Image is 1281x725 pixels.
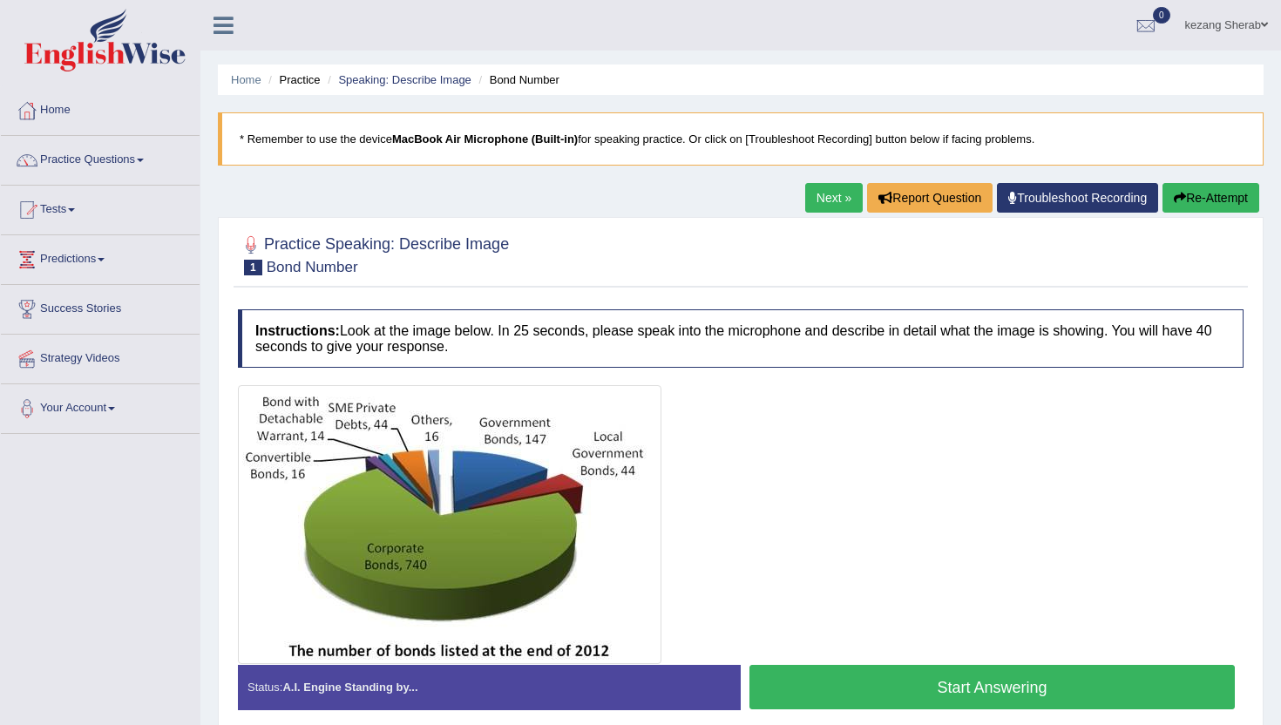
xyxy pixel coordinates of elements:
[392,132,578,146] b: MacBook Air Microphone (Built-in)
[238,665,741,709] div: Status:
[218,112,1264,166] blockquote: * Remember to use the device for speaking practice. Or click on [Troubleshoot Recording] button b...
[338,73,471,86] a: Speaking: Describe Image
[1,186,200,229] a: Tests
[282,681,417,694] strong: A.I. Engine Standing by...
[997,183,1158,213] a: Troubleshoot Recording
[1,384,200,428] a: Your Account
[267,259,358,275] small: Bond Number
[255,323,340,338] b: Instructions:
[1,86,200,130] a: Home
[474,71,559,88] li: Bond Number
[805,183,863,213] a: Next »
[1153,7,1170,24] span: 0
[238,232,509,275] h2: Practice Speaking: Describe Image
[264,71,320,88] li: Practice
[231,73,261,86] a: Home
[244,260,262,275] span: 1
[1,285,200,329] a: Success Stories
[238,309,1244,368] h4: Look at the image below. In 25 seconds, please speak into the microphone and describe in detail w...
[1,335,200,378] a: Strategy Videos
[749,665,1235,709] button: Start Answering
[1162,183,1259,213] button: Re-Attempt
[867,183,993,213] button: Report Question
[1,136,200,180] a: Practice Questions
[1,235,200,279] a: Predictions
